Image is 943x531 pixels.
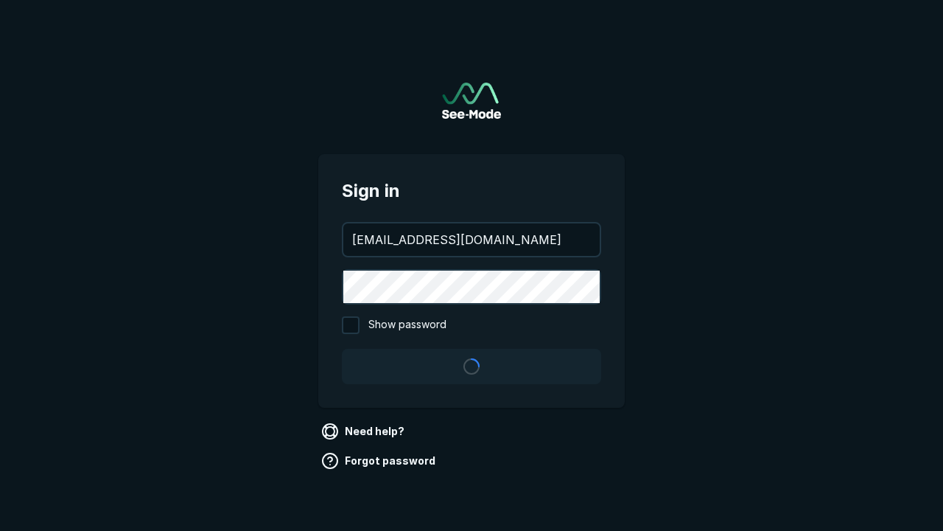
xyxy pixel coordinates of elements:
a: Need help? [318,420,410,443]
input: your@email.com [343,223,600,256]
img: See-Mode Logo [442,83,501,119]
a: Forgot password [318,449,441,473]
span: Sign in [342,178,601,204]
span: Show password [368,316,446,334]
a: Go to sign in [442,83,501,119]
